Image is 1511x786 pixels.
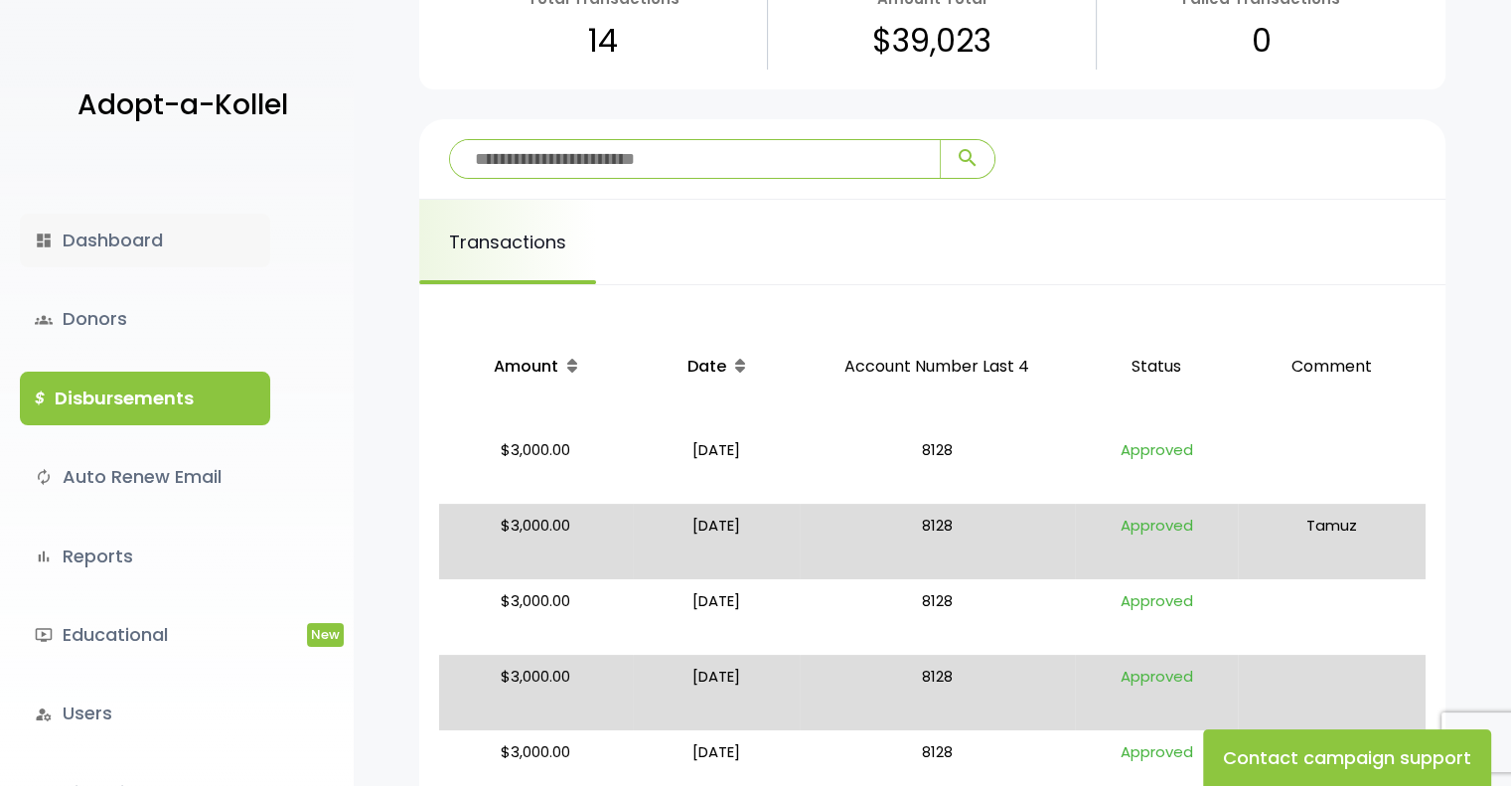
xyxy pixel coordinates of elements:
p: Account Number Last 4 [808,333,1067,401]
p: Approved [1083,587,1231,647]
span: groups [35,311,53,329]
i: $ [35,385,45,413]
i: ondemand_video [35,626,53,644]
p: [DATE] [641,663,793,722]
a: autorenewAuto Renew Email [20,450,270,504]
a: $Disbursements [20,372,270,425]
p: 8128 [808,512,1067,571]
a: groupsDonors [20,292,270,346]
a: dashboardDashboard [20,214,270,267]
p: Adopt-a-Kollel [77,80,288,130]
button: search [940,140,994,178]
span: Amount [494,355,558,378]
i: dashboard [35,232,53,249]
a: ondemand_videoEducationalNew [20,608,270,662]
p: 0 [1251,12,1271,70]
span: search [956,146,980,170]
span: Date [687,355,726,378]
p: Comment [1246,333,1418,401]
p: Approved [1083,436,1231,496]
p: 14 [588,12,618,70]
p: 8128 [808,436,1067,496]
p: Approved [1083,512,1231,571]
a: bar_chartReports [20,530,270,583]
a: Transactions [419,200,596,284]
p: 8128 [808,587,1067,647]
p: Approved [1083,663,1231,722]
p: Status [1083,333,1231,401]
i: autorenew [35,468,53,486]
p: $3,000.00 [447,663,625,722]
p: $3,000.00 [447,587,625,647]
p: 8128 [808,663,1067,722]
p: [DATE] [641,587,793,647]
p: $39,023 [872,12,991,70]
p: [DATE] [641,512,793,571]
i: manage_accounts [35,706,53,723]
a: manage_accountsUsers [20,687,270,740]
span: New [307,623,344,646]
p: $3,000.00 [447,436,625,496]
i: bar_chart [35,548,53,565]
p: [DATE] [641,436,793,496]
a: Adopt-a-Kollel [68,58,288,154]
button: Contact campaign support [1203,729,1491,786]
p: $3,000.00 [447,512,625,571]
p: Tamuz [1246,512,1418,571]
